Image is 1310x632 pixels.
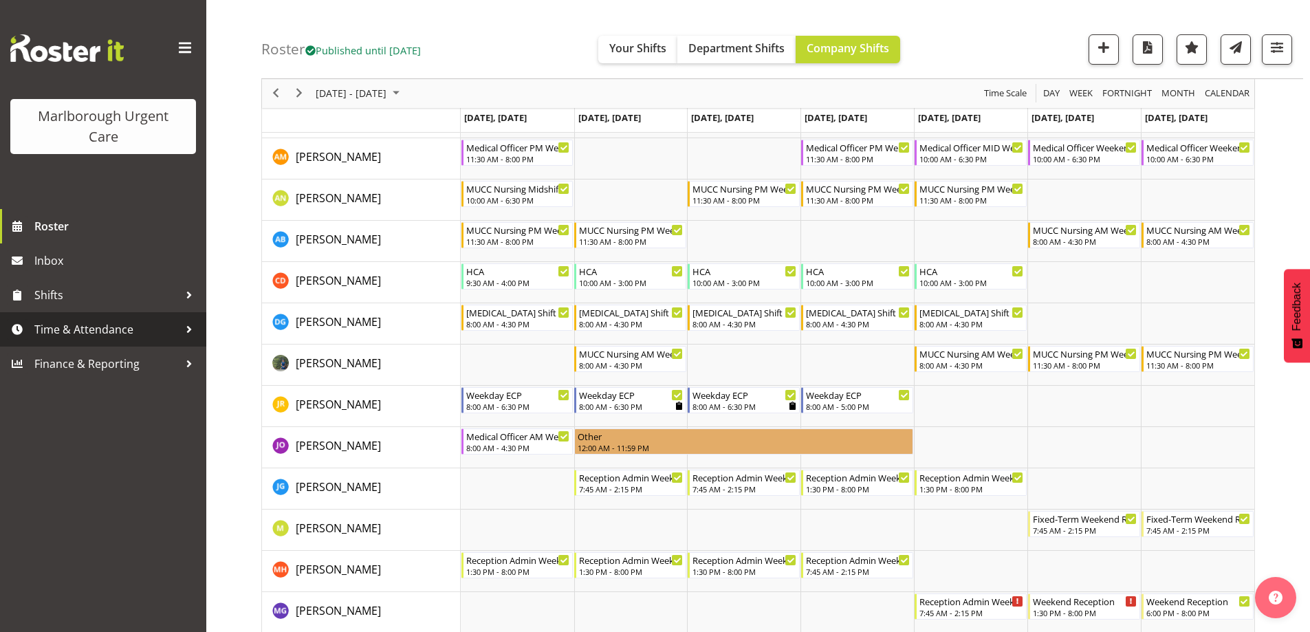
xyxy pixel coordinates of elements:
div: Gloria Varghese"s event - MUCC Nursing PM Weekends Begin From Saturday, October 4, 2025 at 11:30:... [1028,346,1140,372]
div: Fixed-Term Weekend Reception [1146,512,1250,525]
div: Alysia Newman-Woods"s event - MUCC Nursing PM Weekday Begin From Wednesday, October 1, 2025 at 11... [688,181,800,207]
div: Weekday ECP [806,388,910,402]
td: Margie Vuto resource [262,510,461,551]
div: 9:30 AM - 4:00 PM [466,277,570,288]
div: Gloria Varghese"s event - MUCC Nursing AM Weekday Begin From Friday, October 3, 2025 at 8:00:00 A... [915,346,1027,372]
div: 8:00 AM - 6:30 PM [692,401,796,412]
span: [DATE], [DATE] [918,111,981,124]
div: 8:00 AM - 4:30 PM [919,360,1023,371]
div: 10:00 AM - 6:30 PM [1146,153,1250,164]
button: Month [1203,85,1252,102]
div: HCA [466,264,570,278]
div: Cordelia Davies"s event - HCA Begin From Monday, September 29, 2025 at 9:30:00 AM GMT+13:00 Ends ... [461,263,574,290]
button: Timeline Month [1159,85,1198,102]
span: Time Scale [983,85,1028,102]
div: 10:00 AM - 6:30 PM [1033,153,1137,164]
td: Alysia Newman-Woods resource [262,179,461,221]
div: Medical Officer PM Weekday [806,140,910,154]
a: [PERSON_NAME] [296,272,381,289]
td: Cordelia Davies resource [262,262,461,303]
div: Deo Garingalao"s event - Haemodialysis Shift Begin From Wednesday, October 1, 2025 at 8:00:00 AM ... [688,305,800,331]
div: HCA [919,264,1023,278]
div: Medical Officer Weekends [1146,140,1250,154]
div: [MEDICAL_DATA] Shift [579,305,683,319]
span: [PERSON_NAME] [296,232,381,247]
div: MUCC Nursing PM Weekday [919,182,1023,195]
div: 10:00 AM - 3:00 PM [919,277,1023,288]
td: Josephine Godinez resource [262,468,461,510]
div: 10:00 AM - 3:00 PM [692,277,796,288]
span: [DATE], [DATE] [1145,111,1208,124]
div: Reception Admin Weekday PM [919,470,1023,484]
div: Cordelia Davies"s event - HCA Begin From Friday, October 3, 2025 at 10:00:00 AM GMT+13:00 Ends At... [915,263,1027,290]
div: Reception Admin Weekday PM [466,553,570,567]
div: 1:30 PM - 8:00 PM [919,483,1023,494]
div: Deo Garingalao"s event - Haemodialysis Shift Begin From Monday, September 29, 2025 at 8:00:00 AM ... [461,305,574,331]
div: Margret Hall"s event - Reception Admin Weekday PM Begin From Wednesday, October 1, 2025 at 1:30:0... [688,552,800,578]
div: HCA [579,264,683,278]
div: 11:30 AM - 8:00 PM [1146,360,1250,371]
div: MUCC Nursing AM Weekday [919,347,1023,360]
span: [DATE], [DATE] [805,111,867,124]
div: 10:00 AM - 6:30 PM [919,153,1023,164]
div: [MEDICAL_DATA] Shift [806,305,910,319]
div: 11:30 AM - 8:00 PM [692,195,796,206]
div: Gloria Varghese"s event - MUCC Nursing AM Weekday Begin From Tuesday, September 30, 2025 at 8:00:... [574,346,686,372]
span: Month [1160,85,1197,102]
div: Josephine Godinez"s event - Reception Admin Weekday AM Begin From Wednesday, October 1, 2025 at 7... [688,470,800,496]
div: Jacinta Rangi"s event - Weekday ECP Begin From Wednesday, October 1, 2025 at 8:00:00 AM GMT+13:00... [688,387,800,413]
div: Josephine Godinez"s event - Reception Admin Weekday PM Begin From Friday, October 3, 2025 at 1:30... [915,470,1027,496]
div: next period [287,79,311,108]
div: Margie Vuto"s event - Fixed-Term Weekend Reception Begin From Saturday, October 4, 2025 at 7:45:0... [1028,511,1140,537]
span: Shifts [34,285,179,305]
div: MUCC Nursing AM Weekday [579,347,683,360]
a: [PERSON_NAME] [296,355,381,371]
div: 7:45 AM - 2:15 PM [692,483,796,494]
div: 6:00 PM - 8:00 PM [1146,607,1250,618]
a: [PERSON_NAME] [296,314,381,330]
div: 7:45 AM - 2:15 PM [919,607,1023,618]
div: Megan Gander"s event - Weekend Reception Begin From Saturday, October 4, 2025 at 1:30:00 PM GMT+1... [1028,593,1140,620]
div: Fixed-Term Weekend Reception [1033,512,1137,525]
div: MUCC Nursing Midshift [466,182,570,195]
span: [DATE], [DATE] [1031,111,1094,124]
div: 11:30 AM - 8:00 PM [919,195,1023,206]
h4: Roster [261,41,421,57]
div: Alexandra Madigan"s event - Medical Officer Weekends Begin From Sunday, October 5, 2025 at 10:00:... [1142,140,1254,166]
div: MUCC Nursing PM Weekday [692,182,796,195]
div: Weekday ECP [579,388,683,402]
div: 11:30 AM - 8:00 PM [466,153,570,164]
div: Medical Officer Weekends [1033,140,1137,154]
div: 8:00 AM - 4:30 PM [1146,236,1250,247]
div: Jenny O'Donnell"s event - Medical Officer AM Weekday Begin From Monday, September 29, 2025 at 8:0... [461,428,574,455]
div: 7:45 AM - 2:15 PM [1033,525,1137,536]
div: [MEDICAL_DATA] Shift [466,305,570,319]
span: [DATE] - [DATE] [314,85,388,102]
div: previous period [264,79,287,108]
button: Time Scale [982,85,1029,102]
div: [MEDICAL_DATA] Shift [919,305,1023,319]
span: [PERSON_NAME] [296,149,381,164]
a: [PERSON_NAME] [296,437,381,454]
div: Andrew Brooks"s event - MUCC Nursing PM Weekday Begin From Tuesday, September 30, 2025 at 11:30:0... [574,222,686,248]
div: Weekday ECP [466,388,570,402]
div: Andrew Brooks"s event - MUCC Nursing AM Weekends Begin From Sunday, October 5, 2025 at 8:00:00 AM... [1142,222,1254,248]
a: [PERSON_NAME] [296,520,381,536]
div: Jacinta Rangi"s event - Weekday ECP Begin From Thursday, October 2, 2025 at 8:00:00 AM GMT+13:00 ... [801,387,913,413]
button: Previous [267,85,285,102]
div: Margie Vuto"s event - Fixed-Term Weekend Reception Begin From Sunday, October 5, 2025 at 7:45:00 ... [1142,511,1254,537]
div: 1:30 PM - 8:00 PM [806,483,910,494]
div: Alysia Newman-Woods"s event - MUCC Nursing PM Weekday Begin From Friday, October 3, 2025 at 11:30... [915,181,1027,207]
button: Filter Shifts [1262,34,1292,65]
td: Margret Hall resource [262,551,461,592]
div: 11:30 AM - 8:00 PM [806,153,910,164]
span: Week [1068,85,1094,102]
div: Alexandra Madigan"s event - Medical Officer PM Weekday Begin From Monday, September 29, 2025 at 1... [461,140,574,166]
div: 1:30 PM - 8:00 PM [579,566,683,577]
span: [DATE], [DATE] [691,111,754,124]
button: Feedback - Show survey [1284,269,1310,362]
button: Timeline Day [1041,85,1062,102]
button: Timeline Week [1067,85,1095,102]
span: Time & Attendance [34,319,179,340]
div: Medical Officer PM Weekday [466,140,570,154]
